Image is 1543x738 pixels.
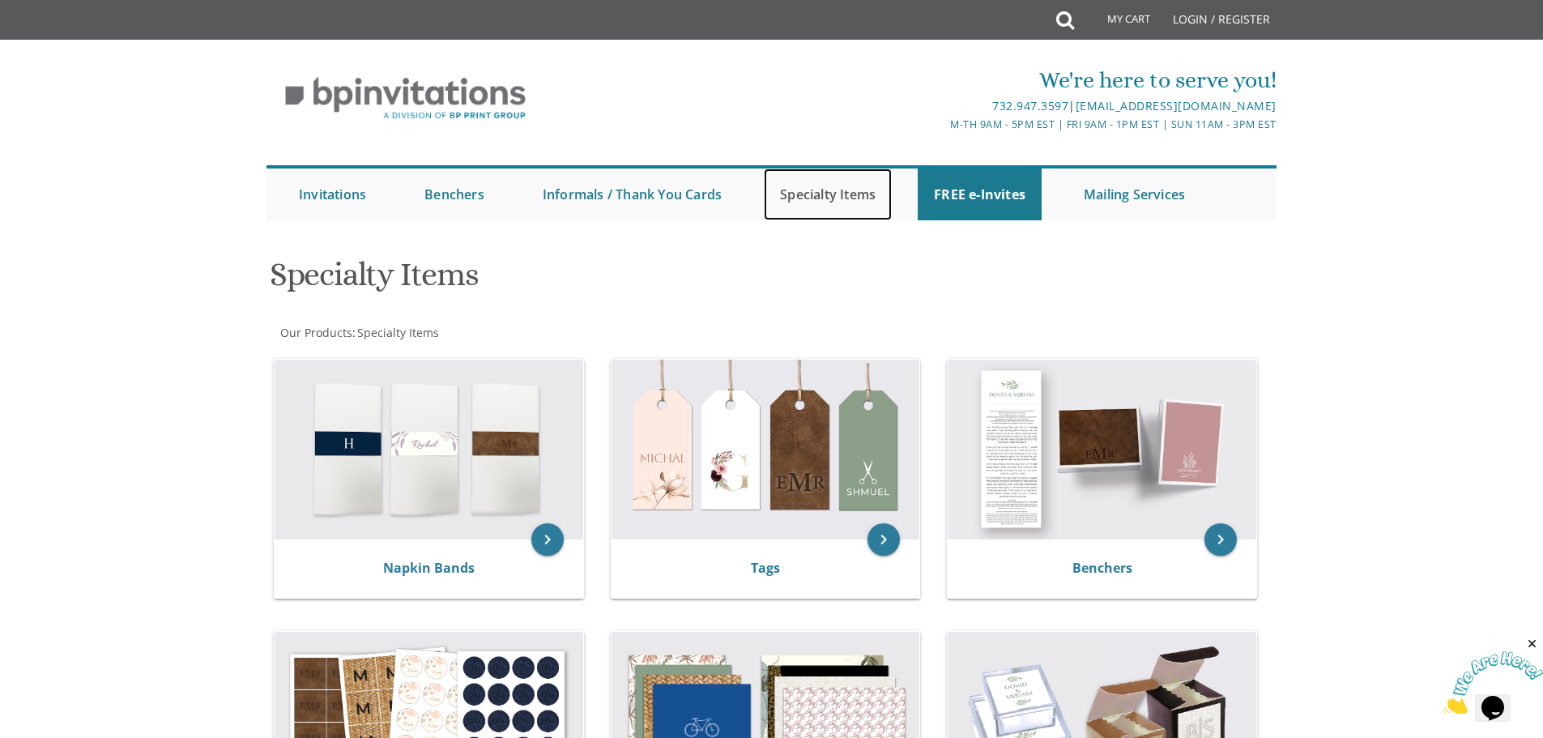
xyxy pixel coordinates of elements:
[283,169,382,220] a: Invitations
[357,325,439,340] span: Specialty Items
[270,257,931,305] h1: Specialty Items
[751,559,780,577] a: Tags
[1072,559,1132,577] a: Benchers
[279,325,352,340] a: Our Products
[604,116,1277,133] div: M-Th 9am - 5pm EST | Fri 9am - 1pm EST | Sun 11am - 3pm EST
[266,325,772,341] div: :
[1076,98,1277,113] a: [EMAIL_ADDRESS][DOMAIN_NAME]
[764,169,892,220] a: Specialty Items
[867,523,900,556] a: keyboard_arrow_right
[526,169,738,220] a: Informals / Thank You Cards
[948,360,1256,540] img: Benchers
[918,169,1042,220] a: FREE e-Invites
[383,559,475,577] a: Napkin Bands
[356,325,439,340] a: Specialty Items
[1204,523,1237,556] a: keyboard_arrow_right
[604,96,1277,116] div: |
[1068,169,1201,220] a: Mailing Services
[1072,2,1162,42] a: My Cart
[275,360,583,540] img: Napkin Bands
[604,64,1277,96] div: We're here to serve you!
[408,169,501,220] a: Benchers
[531,523,564,556] a: keyboard_arrow_right
[1443,637,1543,714] iframe: chat widget
[612,360,920,540] img: Tags
[266,65,544,132] img: BP Invitation Loft
[992,98,1068,113] a: 732.947.3597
